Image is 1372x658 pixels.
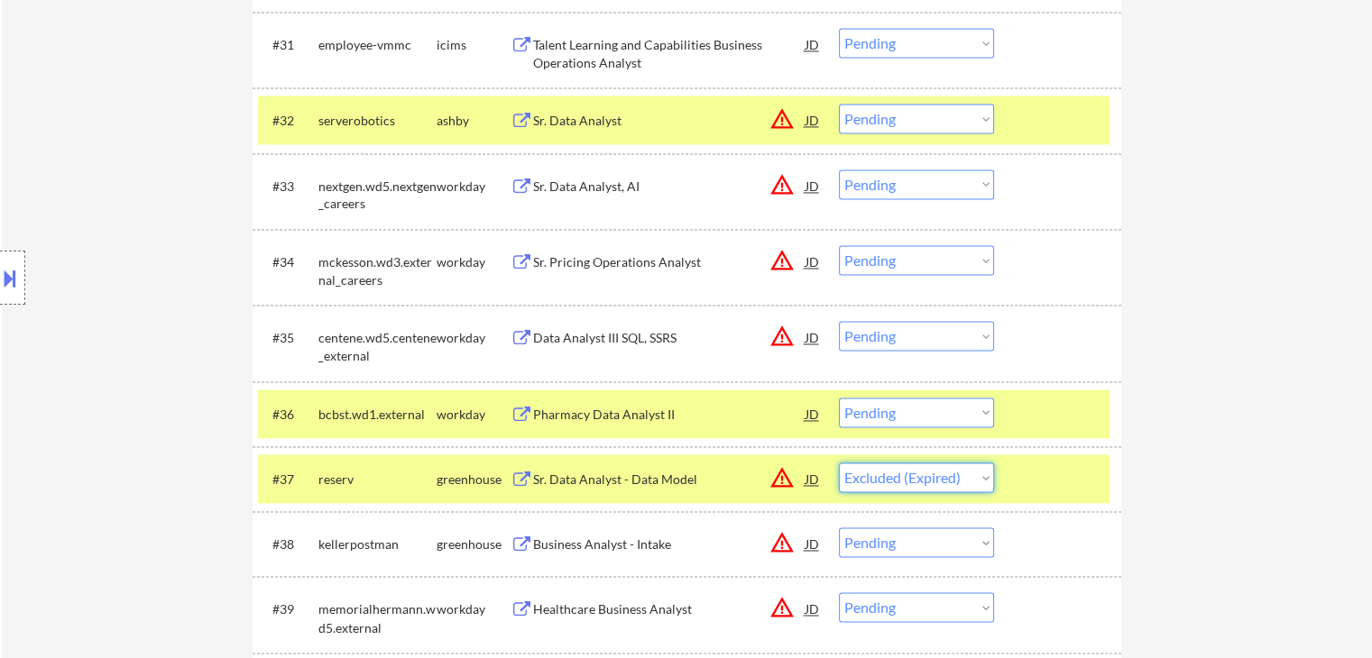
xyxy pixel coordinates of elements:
[804,462,822,495] div: JD
[533,406,806,424] div: Pharmacy Data Analyst II
[533,178,806,196] div: Sr. Data Analyst, AI
[318,471,437,489] div: reserv
[533,112,806,130] div: Sr. Data Analyst
[804,398,822,430] div: JD
[318,406,437,424] div: bcbst.wd1.external
[437,471,511,489] div: greenhouse
[769,106,795,132] button: warning_amber
[437,112,511,130] div: ashby
[769,595,795,620] button: warning_amber
[318,253,437,288] div: mckesson.wd3.external_careers
[804,527,822,560] div: JD
[804,592,822,625] div: JD
[437,253,511,271] div: workday
[272,36,304,54] div: #31
[272,471,304,489] div: #37
[533,535,806,553] div: Business Analyst - Intake
[318,178,437,213] div: nextgen.wd5.nextgen_careers
[437,406,511,424] div: workday
[437,329,511,347] div: workday
[769,530,795,555] button: warning_amber
[769,465,795,490] button: warning_amber
[437,178,511,196] div: workday
[437,600,511,618] div: workday
[804,28,822,60] div: JD
[769,324,795,349] button: warning_amber
[804,104,822,136] div: JD
[272,535,304,553] div: #38
[533,36,806,71] div: Talent Learning and Capabilities Business Operations Analyst
[533,471,806,489] div: Sr. Data Analyst - Data Model
[318,600,437,635] div: memorialhermann.wd5.external
[318,36,437,54] div: employee-vmmc
[769,172,795,197] button: warning_amber
[533,329,806,347] div: Data Analyst III SQL, SSRS
[318,112,437,130] div: serverobotics
[804,169,822,202] div: JD
[769,248,795,273] button: warning_amber
[533,600,806,618] div: Healthcare Business Analyst
[318,329,437,364] div: centene.wd5.centene_external
[318,535,437,553] div: kellerpostman
[804,321,822,353] div: JD
[533,253,806,271] div: Sr. Pricing Operations Analyst
[437,36,511,54] div: icims
[804,245,822,278] div: JD
[272,600,304,618] div: #39
[437,535,511,553] div: greenhouse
